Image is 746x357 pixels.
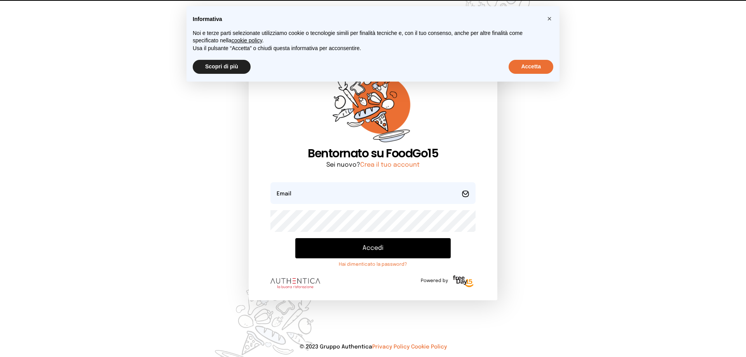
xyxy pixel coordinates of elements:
[270,146,476,160] h1: Bentornato su FoodGo15
[411,344,447,350] a: Cookie Policy
[270,278,320,288] img: logo.8f33a47.png
[547,14,552,23] span: ×
[509,60,553,74] button: Accetta
[360,162,420,168] a: Crea il tuo account
[372,344,410,350] a: Privacy Policy
[333,64,413,146] img: sticker-orange.65babaf.png
[543,12,556,25] button: Chiudi questa informativa
[12,343,734,351] p: © 2023 Gruppo Authentica
[193,60,251,74] button: Scopri di più
[421,278,448,284] span: Powered by
[232,37,262,44] a: cookie policy
[270,160,476,170] p: Sei nuovo?
[193,45,541,52] p: Usa il pulsante “Accetta” o chiudi questa informativa per acconsentire.
[193,16,541,23] h2: Informativa
[295,261,451,268] a: Hai dimenticato la password?
[193,30,541,45] p: Noi e terze parti selezionate utilizziamo cookie o tecnologie simili per finalità tecniche e, con...
[451,274,476,289] img: logo-freeday.3e08031.png
[295,238,451,258] button: Accedi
